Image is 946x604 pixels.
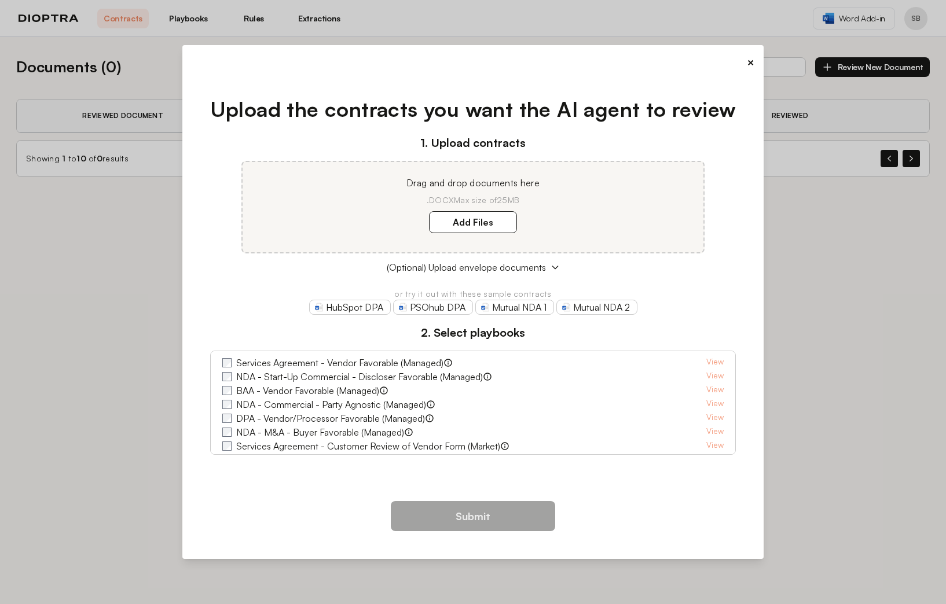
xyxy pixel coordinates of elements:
[747,54,754,71] button: ×
[236,411,425,425] label: DPA - Vendor/Processor Favorable (Managed)
[256,176,690,190] p: Drag and drop documents here
[236,384,379,397] label: BAA - Vendor Favorable (Managed)
[236,397,426,411] label: NDA - Commercial - Party Agnostic (Managed)
[706,425,724,439] a: View
[236,425,404,439] label: NDA - M&A - Buyer Favorable (Managed)
[706,370,724,384] a: View
[429,211,517,233] label: Add Files
[556,300,637,315] a: Mutual NDA 2
[387,260,546,274] span: (Optional) Upload envelope documents
[236,439,500,453] label: Services Agreement - Customer Review of Vendor Form (Market)
[706,397,724,411] a: View
[236,370,483,384] label: NDA - Start-Up Commercial - Discloser Favorable (Managed)
[706,453,724,467] a: View
[706,384,724,397] a: View
[210,134,736,152] h3: 1. Upload contracts
[210,94,736,125] h1: Upload the contracts you want the AI agent to review
[210,260,736,274] button: (Optional) Upload envelope documents
[210,288,736,300] p: or try it out with these sample contracts
[475,300,554,315] a: Mutual NDA 1
[393,300,473,315] a: PSOhub DPA
[391,501,555,531] button: Submit
[236,356,443,370] label: Services Agreement - Vendor Favorable (Managed)
[309,300,391,315] a: HubSpot DPA
[706,356,724,370] a: View
[706,411,724,425] a: View
[256,194,690,206] p: .DOCX Max size of 25MB
[210,324,736,341] h3: 2. Select playbooks
[236,453,424,467] label: SaaS - Vendor Favorable Essentials (Managed)
[706,439,724,453] a: View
